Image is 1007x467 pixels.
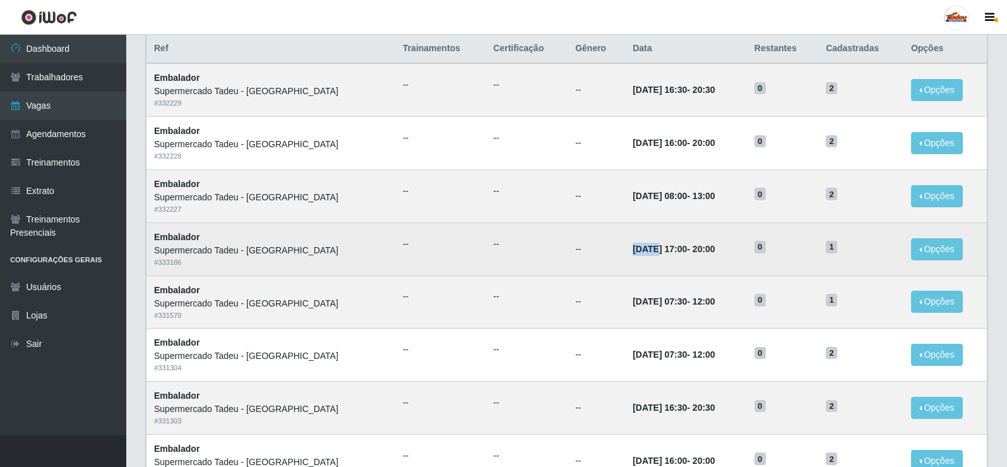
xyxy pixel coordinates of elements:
ul: -- [403,343,478,356]
strong: Embalador [154,73,200,83]
th: Trainamentos [395,34,486,64]
div: # 331570 [154,310,388,321]
strong: - [633,403,715,413]
th: Gênero [568,34,625,64]
span: 2 [826,135,837,148]
div: # 331304 [154,363,388,373]
time: [DATE] 16:00 [633,456,687,466]
td: -- [568,169,625,222]
ul: -- [493,396,560,409]
div: Supermercado Tadeu - [GEOGRAPHIC_DATA] [154,85,388,98]
ul: -- [493,185,560,198]
div: Supermercado Tadeu - [GEOGRAPHIC_DATA] [154,297,388,310]
strong: - [633,296,715,306]
button: Opções [911,238,963,260]
th: Restantes [747,34,818,64]
ul: -- [493,238,560,251]
span: 0 [754,452,766,465]
button: Opções [911,397,963,419]
time: 13:00 [693,191,715,201]
div: # 332229 [154,98,388,109]
span: 0 [754,82,766,95]
time: [DATE] 16:30 [633,85,687,95]
ul: -- [403,396,478,409]
button: Opções [911,79,963,101]
time: 12:00 [693,296,715,306]
td: -- [568,382,625,435]
ul: -- [403,290,478,303]
th: Certificação [486,34,568,64]
ul: -- [493,78,560,92]
time: 20:00 [693,456,715,466]
ul: -- [493,449,560,463]
th: Data [625,34,747,64]
div: Supermercado Tadeu - [GEOGRAPHIC_DATA] [154,138,388,151]
span: 1 [826,294,837,306]
time: [DATE] 17:00 [633,244,687,254]
span: 2 [826,400,837,413]
button: Opções [911,291,963,313]
td: -- [568,222,625,276]
span: 2 [826,452,837,465]
td: -- [568,63,625,116]
strong: Embalador [154,285,200,295]
span: 2 [826,347,837,360]
span: 0 [754,294,766,306]
ul: -- [403,449,478,463]
ul: -- [403,78,478,92]
img: CoreUI Logo [21,9,77,25]
td: -- [568,329,625,382]
ul: -- [493,343,560,356]
time: 20:30 [693,85,715,95]
button: Opções [911,344,963,366]
time: [DATE] 07:30 [633,296,687,306]
strong: - [633,191,715,201]
ul: -- [403,185,478,198]
span: 0 [754,347,766,360]
time: [DATE] 07:30 [633,349,687,360]
ul: -- [493,290,560,303]
div: # 332228 [154,151,388,162]
strong: Embalador [154,232,200,242]
div: Supermercado Tadeu - [GEOGRAPHIC_DATA] [154,349,388,363]
div: Supermercado Tadeu - [GEOGRAPHIC_DATA] [154,244,388,257]
time: 20:30 [693,403,715,413]
time: [DATE] 08:00 [633,191,687,201]
strong: Embalador [154,337,200,348]
strong: - [633,244,715,254]
div: # 331303 [154,416,388,427]
div: # 333186 [154,257,388,268]
div: Supermercado Tadeu - [GEOGRAPHIC_DATA] [154,191,388,204]
strong: - [633,349,715,360]
strong: - [633,456,715,466]
button: Opções [911,132,963,154]
span: 2 [826,188,837,200]
strong: - [633,85,715,95]
strong: - [633,138,715,148]
time: 12:00 [693,349,715,360]
time: [DATE] 16:30 [633,403,687,413]
span: 0 [754,135,766,148]
td: -- [568,117,625,170]
time: 20:00 [693,244,715,254]
time: 20:00 [693,138,715,148]
ul: -- [403,131,478,145]
span: 1 [826,241,837,253]
th: Ref [146,34,395,64]
span: 0 [754,400,766,413]
strong: Embalador [154,391,200,401]
td: -- [568,276,625,329]
div: Supermercado Tadeu - [GEOGRAPHIC_DATA] [154,403,388,416]
div: # 332227 [154,204,388,215]
ul: -- [403,238,478,251]
th: Cadastradas [818,34,903,64]
span: 0 [754,241,766,253]
span: 2 [826,82,837,95]
strong: Embalador [154,126,200,136]
span: 0 [754,188,766,200]
strong: Embalador [154,444,200,454]
button: Opções [911,185,963,207]
strong: Embalador [154,179,200,189]
th: Opções [903,34,987,64]
ul: -- [493,131,560,145]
